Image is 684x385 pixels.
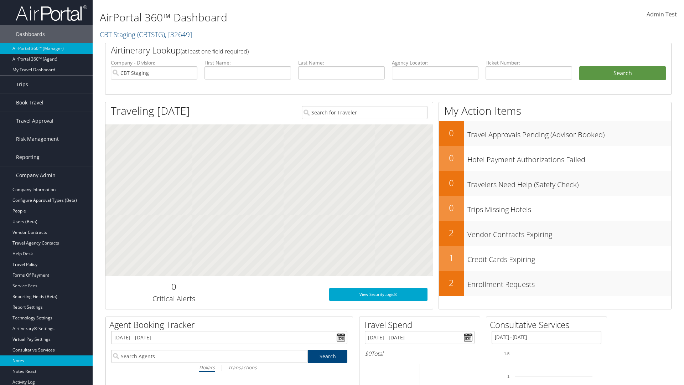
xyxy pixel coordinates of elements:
h2: 0 [111,281,237,293]
h2: Agent Booking Tracker [109,319,353,331]
h3: Travel Approvals Pending (Advisor Booked) [467,126,671,140]
input: Search for Traveler [302,106,427,119]
span: Book Travel [16,94,43,112]
a: 0Travel Approvals Pending (Advisor Booked) [439,121,671,146]
span: Travel Approval [16,112,53,130]
span: , [ 32649 ] [165,30,192,39]
a: CBT Staging [100,30,192,39]
span: Dashboards [16,25,45,43]
input: Search Agents [111,350,308,363]
label: Company - Division: [111,59,197,66]
span: Admin Test [647,10,677,18]
h2: Airtinerary Lookup [111,44,619,56]
label: Ticket Number: [486,59,572,66]
h1: AirPortal 360™ Dashboard [100,10,484,25]
tspan: 1 [507,374,509,379]
a: 0Hotel Payment Authorizations Failed [439,146,671,171]
a: View SecurityLogic® [329,288,427,301]
label: Agency Locator: [392,59,478,66]
label: Last Name: [298,59,385,66]
i: Dollars [199,364,215,371]
a: 2Vendor Contracts Expiring [439,221,671,246]
span: ( CBTSTG ) [137,30,165,39]
h3: Credit Cards Expiring [467,251,671,265]
h3: Enrollment Requests [467,276,671,289]
label: First Name: [204,59,291,66]
h2: Consultative Services [490,319,607,331]
h2: Travel Spend [363,319,480,331]
a: 2Enrollment Requests [439,271,671,296]
img: airportal-logo.png [16,5,87,21]
span: Trips [16,76,28,93]
h6: Total [365,350,475,358]
h1: Traveling [DATE] [111,103,190,118]
h2: 2 [439,227,464,239]
h3: Travelers Need Help (Safety Check) [467,176,671,190]
span: Reporting [16,148,40,166]
a: Search [308,350,348,363]
div: | [111,363,347,372]
h3: Trips Missing Hotels [467,201,671,215]
a: 0Travelers Need Help (Safety Check) [439,171,671,196]
tspan: 1.5 [504,351,509,356]
span: Company Admin [16,166,56,184]
span: (at least one field required) [181,47,249,55]
h2: 0 [439,127,464,139]
span: $0 [365,350,371,358]
h2: 2 [439,277,464,289]
h3: Vendor Contracts Expiring [467,226,671,240]
h3: Hotel Payment Authorizations Failed [467,151,671,165]
h1: My Action Items [439,103,671,118]
h2: 1 [439,252,464,264]
h3: Critical Alerts [111,294,237,304]
a: 1Credit Cards Expiring [439,246,671,271]
a: 0Trips Missing Hotels [439,196,671,221]
h2: 0 [439,177,464,189]
h2: 0 [439,202,464,214]
a: Admin Test [647,4,677,26]
i: Transactions [228,364,256,371]
h2: 0 [439,152,464,164]
button: Search [579,66,666,81]
span: Risk Management [16,130,59,148]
